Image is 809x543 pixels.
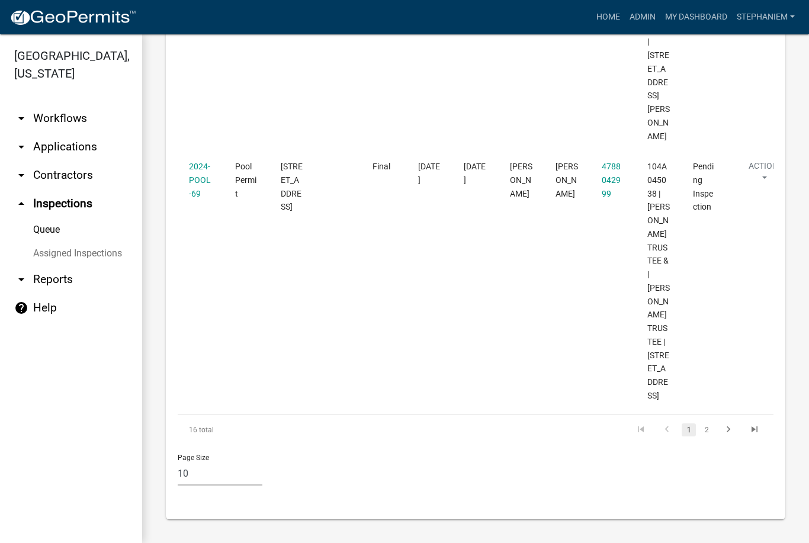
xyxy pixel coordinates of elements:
div: [DATE] [464,160,487,187]
span: Brandi Smith [556,162,578,198]
a: 1 [682,423,696,436]
span: Pool Permit [235,162,256,198]
a: go to first page [630,423,652,436]
i: arrow_drop_up [14,197,28,211]
button: Action [739,160,788,189]
a: 2024-POOL-69 [189,162,211,198]
a: go to last page [743,423,766,436]
span: Final [373,162,390,171]
span: 159 CHAPEL SPRINGS DR [281,162,303,211]
a: StephanieM [732,6,800,28]
i: arrow_drop_down [14,140,28,154]
a: My Dashboard [660,6,732,28]
i: help [14,301,28,315]
a: Home [592,6,625,28]
a: go to next page [717,423,740,436]
li: page 2 [698,420,715,440]
span: Michele Rivera [510,162,532,198]
span: 104A045038 | HAGEN MICHAEL E TRUSTEE & | KAREN M HAGEN TRUSTEE | 159 CHAPEL SPRINGS DR [647,162,670,400]
span: 08/11/2025 [418,162,440,185]
a: go to previous page [656,423,678,436]
div: 16 total [178,415,295,445]
span: Pending Inspection [693,162,714,211]
a: 2 [699,423,714,436]
i: arrow_drop_down [14,272,28,287]
i: arrow_drop_down [14,168,28,182]
a: 4788042999 [602,162,621,198]
a: Admin [625,6,660,28]
i: arrow_drop_down [14,111,28,126]
li: page 1 [680,420,698,440]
